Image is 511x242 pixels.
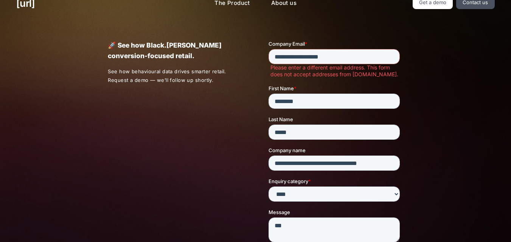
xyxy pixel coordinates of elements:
[108,40,242,61] p: 🚀 See how Black.[PERSON_NAME] conversion-focused retail.
[108,67,242,85] p: See how behavioural data drives smarter retail. Request a demo — we’ll follow up shortly.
